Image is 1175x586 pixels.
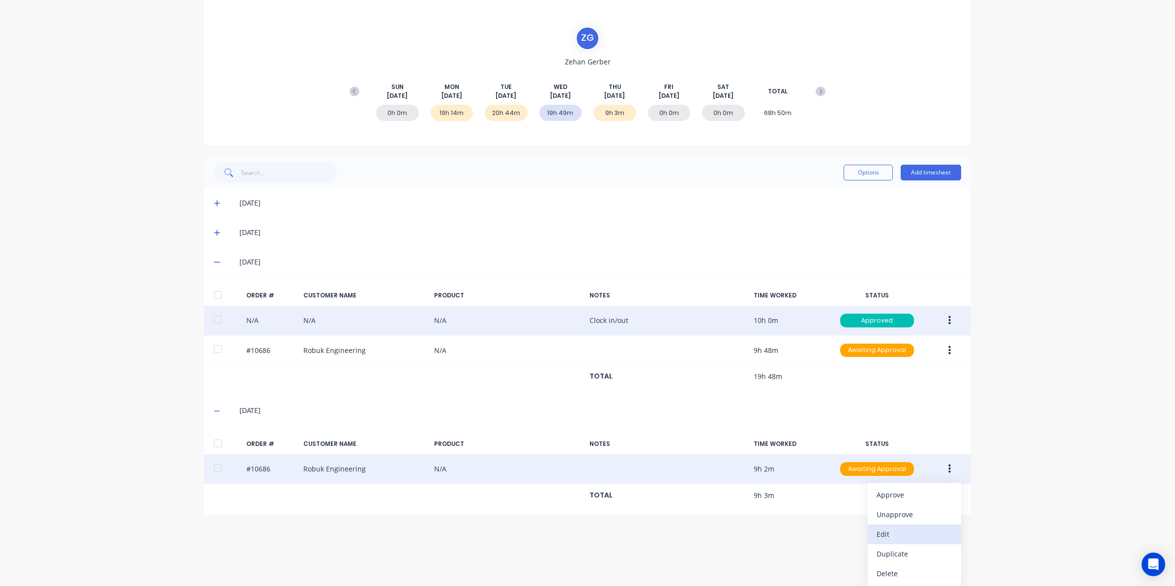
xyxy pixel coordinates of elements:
div: 68h 50m [757,105,799,121]
div: Delete [877,566,952,581]
span: [DATE] [496,91,516,100]
button: Awaiting Approval [840,462,914,476]
button: Edit [868,525,961,544]
button: Duplicate [868,544,961,564]
span: FRI [664,83,674,91]
div: CUSTOMER NAME [303,291,426,300]
div: STATUS [835,291,919,300]
span: MON [444,83,459,91]
span: THU [609,83,621,91]
span: SUN [391,83,404,91]
div: [DATE] [239,257,961,267]
div: CUSTOMER NAME [303,439,426,448]
button: Approved [840,313,914,328]
input: Search... [241,163,337,182]
div: 0h 0m [376,105,419,121]
div: ORDER # [246,439,295,448]
div: 9h 3m [593,105,636,121]
div: [DATE] [239,227,961,238]
div: Approved [840,314,914,327]
div: Approve [877,488,952,502]
div: [DATE] [239,198,961,208]
div: ORDER # [246,291,295,300]
span: [DATE] [441,91,462,100]
div: PRODUCT [434,439,582,448]
div: Unapprove [877,507,952,522]
span: [DATE] [550,91,571,100]
button: Options [844,165,893,180]
div: Open Intercom Messenger [1142,553,1165,576]
div: 20h 44m [485,105,528,121]
div: NOTES [589,291,746,300]
div: Duplicate [877,547,952,561]
span: [DATE] [387,91,408,100]
span: WED [554,83,567,91]
div: STATUS [835,439,919,448]
button: Delete [868,564,961,584]
span: TUE [500,83,512,91]
button: Unapprove [868,505,961,525]
div: Awaiting Approval [840,344,914,357]
div: TIME WORKED [754,439,827,448]
div: 19h 49m [539,105,582,121]
div: Edit [877,527,952,541]
div: 0h 0m [702,105,745,121]
button: Awaiting Approval [840,343,914,358]
div: TIME WORKED [754,291,827,300]
div: 19h 14m [431,105,473,121]
span: [DATE] [713,91,734,100]
div: Z G [575,26,600,51]
span: SAT [717,83,729,91]
div: Awaiting Approval [840,462,914,476]
button: Approve [868,485,961,505]
button: Add timesheet [901,165,961,180]
span: [DATE] [604,91,625,100]
div: [DATE] [239,405,961,416]
div: 0h 0m [648,105,691,121]
span: Zehan Gerber [565,57,611,67]
div: NOTES [589,439,746,448]
span: [DATE] [659,91,679,100]
span: TOTAL [768,87,788,96]
div: PRODUCT [434,291,582,300]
